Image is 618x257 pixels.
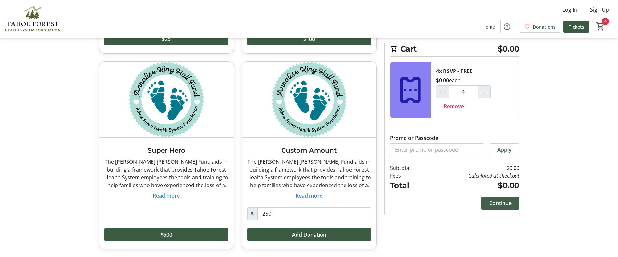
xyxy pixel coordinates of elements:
button: Apply [490,143,519,156]
span: $500 [161,231,172,238]
span: Continue [489,199,512,207]
button: Sign Up [585,5,614,15]
td: $0.00 [427,164,519,172]
input: Enter promo or passcode [390,143,484,156]
button: Read more [153,192,180,199]
h2: Cart [390,43,519,57]
img: Custom Amount [242,62,376,137]
span: Log In [563,6,577,14]
span: $ [247,207,258,220]
span: Donations [533,23,556,30]
td: Fees [390,172,428,180]
button: Log In [557,5,582,15]
button: Add Donation [247,228,371,241]
button: Help [501,20,514,33]
span: Add Donation [292,231,326,238]
img: Tahoe Forest Health System Foundation's Logo [4,3,62,35]
div: The [PERSON_NAME] [PERSON_NAME] Fund aids in building a framework that provides Tahoe Forest Heal... [104,158,228,189]
td: $0.00 [427,180,519,191]
span: Home [482,23,495,30]
td: Total [390,180,428,191]
span: Sign Up [590,6,609,14]
a: Donations [519,21,561,33]
button: Remove [436,100,472,113]
button: Cart [595,20,606,32]
button: Read more [296,192,322,199]
img: Super Hero [99,62,234,137]
span: $100 [303,35,315,43]
span: Tickets [569,23,584,30]
button: Decrement by one [436,86,449,98]
span: $25 [162,35,171,43]
td: Calculated at checkout [427,172,519,180]
button: $100 [247,32,371,45]
h3: Custom Amount [247,146,371,155]
a: Home [477,21,500,33]
h3: Super Hero [104,146,228,155]
span: $0.00 [498,43,519,55]
a: Tickets [563,21,589,33]
td: Subtotal [390,164,428,172]
span: Apply [497,146,512,154]
button: $25 [104,32,228,45]
div: 4x RSVP - FREE [436,67,473,75]
label: Promo or Passcode [390,134,438,142]
button: Continue [481,197,519,210]
div: $0.00 each [436,76,461,84]
button: Increment by one [478,86,490,98]
span: Remove [444,102,464,110]
button: $500 [104,228,228,241]
div: The [PERSON_NAME] [PERSON_NAME] Fund aids in building a framework that provides Tahoe Forest Heal... [247,158,371,189]
input: RSVP - FREE Quantity [449,85,478,98]
input: Donation Amount [257,207,371,220]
